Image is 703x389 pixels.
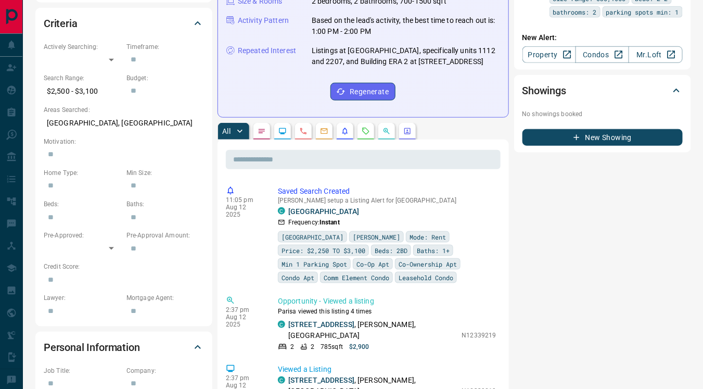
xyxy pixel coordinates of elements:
svg: Notes [258,127,266,135]
strong: Instant [319,219,340,226]
span: Baths: 1+ [417,245,450,256]
p: No showings booked [522,109,683,119]
span: Condo Apt [282,272,314,283]
p: Baths: [126,199,204,209]
p: N12339219 [462,331,496,340]
p: 2:37 pm [226,374,262,382]
span: Mode: Rent [410,232,446,242]
p: Home Type: [44,168,121,178]
p: Listings at [GEOGRAPHIC_DATA], specifically units 1112 and 2207, and Building ERA 2 at [STREET_AD... [312,45,500,67]
div: condos.ca [278,207,285,215]
h2: Personal Information [44,339,140,356]
span: Co-Ownership Apt [399,259,457,269]
p: , [PERSON_NAME], [GEOGRAPHIC_DATA] [288,319,457,341]
div: condos.ca [278,321,285,328]
p: Frequency: [288,218,340,227]
button: New Showing [522,129,683,146]
span: bathrooms: 2 [553,7,597,17]
svg: Lead Browsing Activity [278,127,287,135]
p: Mortgage Agent: [126,293,204,303]
p: 11:05 pm [226,196,262,204]
p: 2 [290,342,294,352]
a: Condos [576,46,629,63]
a: [STREET_ADDRESS] [288,376,354,384]
p: $2,900 [349,342,369,352]
p: Areas Searched: [44,105,204,115]
p: 2:37 pm [226,306,262,313]
p: Timeframe: [126,42,204,52]
p: New Alert: [522,32,683,43]
p: Pre-Approval Amount: [126,231,204,240]
a: [GEOGRAPHIC_DATA] [288,207,359,216]
p: All [222,128,231,135]
p: Actively Searching: [44,42,121,52]
p: Pre-Approved: [44,231,121,240]
div: Personal Information [44,335,204,360]
span: [GEOGRAPHIC_DATA] [282,232,343,242]
p: Saved Search Created [278,186,496,197]
p: Based on the lead's activity, the best time to reach out is: 1:00 PM - 2:00 PM [312,15,500,37]
svg: Agent Actions [403,127,412,135]
p: Beds: [44,199,121,209]
p: Min Size: [126,168,204,178]
span: Price: $2,250 TO $3,100 [282,245,365,256]
p: Company: [126,366,204,375]
p: Opportunity - Viewed a listing [278,296,496,307]
svg: Opportunities [382,127,391,135]
span: Leasehold Condo [399,272,453,283]
h2: Showings [522,82,567,99]
a: Property [522,46,576,63]
span: parking spots min: 1 [606,7,679,17]
button: Regenerate [330,83,395,101]
span: Comm Element Condo [324,272,389,283]
p: 2 [311,342,314,352]
svg: Listing Alerts [341,127,349,135]
p: Motivation: [44,137,204,146]
p: Credit Score: [44,262,204,271]
p: Lawyer: [44,293,121,303]
svg: Calls [299,127,308,135]
p: Activity Pattern [238,15,289,26]
p: [GEOGRAPHIC_DATA], [GEOGRAPHIC_DATA] [44,115,204,132]
p: Repeated Interest [238,45,296,56]
p: Viewed a Listing [278,364,496,375]
p: Job Title: [44,366,121,375]
svg: Requests [362,127,370,135]
span: Beds: 2BD [375,245,407,256]
span: Co-Op Apt [356,259,389,269]
div: Showings [522,78,683,103]
p: Search Range: [44,73,121,83]
p: Budget: [126,73,204,83]
p: $2,500 - $3,100 [44,83,121,100]
div: Criteria [44,11,204,36]
p: Aug 12 2025 [226,313,262,328]
span: [PERSON_NAME] [353,232,400,242]
div: condos.ca [278,377,285,384]
p: [PERSON_NAME] setup a Listing Alert for [GEOGRAPHIC_DATA] [278,197,496,204]
p: 785 sqft [321,342,343,352]
h2: Criteria [44,15,78,32]
a: Mr.Loft [629,46,682,63]
svg: Emails [320,127,328,135]
a: [STREET_ADDRESS] [288,320,354,329]
p: Parisa viewed this listing 4 times [278,307,496,316]
p: Aug 12 2025 [226,204,262,218]
span: Min 1 Parking Spot [282,259,347,269]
